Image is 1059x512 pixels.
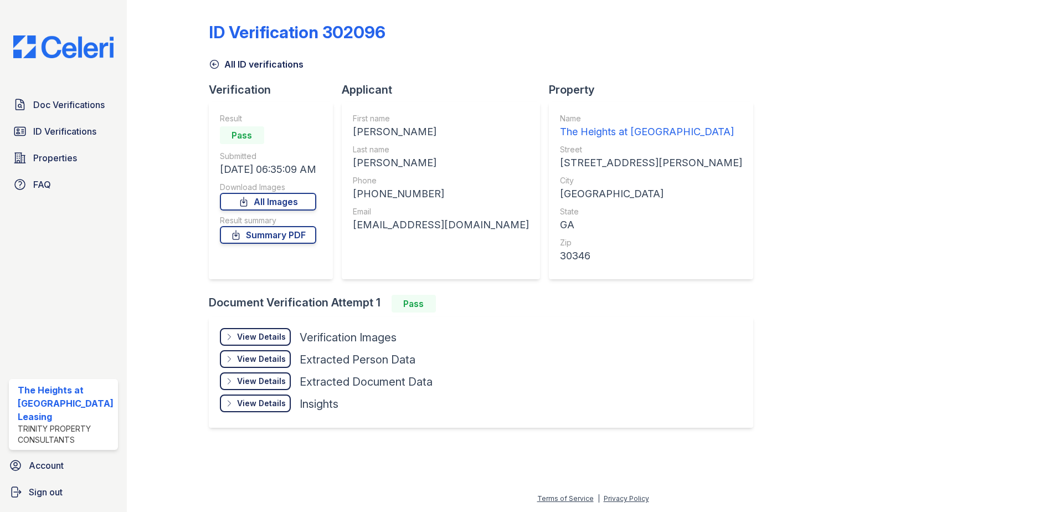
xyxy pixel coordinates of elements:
[560,124,742,140] div: The Heights at [GEOGRAPHIC_DATA]
[560,144,742,155] div: Street
[220,193,316,211] a: All Images
[560,217,742,233] div: GA
[4,481,122,503] a: Sign out
[353,186,529,202] div: [PHONE_NUMBER]
[560,248,742,264] div: 30346
[353,217,529,233] div: [EMAIL_ADDRESS][DOMAIN_NAME]
[300,330,397,345] div: Verification Images
[353,124,529,140] div: [PERSON_NAME]
[209,82,342,98] div: Verification
[220,182,316,193] div: Download Images
[342,82,549,98] div: Applicant
[220,215,316,226] div: Result summary
[560,113,742,140] a: Name The Heights at [GEOGRAPHIC_DATA]
[537,494,594,503] a: Terms of Service
[300,374,433,390] div: Extracted Document Data
[353,175,529,186] div: Phone
[209,58,304,71] a: All ID verifications
[220,162,316,177] div: [DATE] 06:35:09 AM
[560,155,742,171] div: [STREET_ADDRESS][PERSON_NAME]
[560,175,742,186] div: City
[29,459,64,472] span: Account
[33,98,105,111] span: Doc Verifications
[353,113,529,124] div: First name
[353,206,529,217] div: Email
[560,206,742,217] div: State
[9,147,118,169] a: Properties
[598,494,600,503] div: |
[560,186,742,202] div: [GEOGRAPHIC_DATA]
[220,126,264,144] div: Pass
[560,113,742,124] div: Name
[237,354,286,365] div: View Details
[9,94,118,116] a: Doc Verifications
[300,352,415,367] div: Extracted Person Data
[33,125,96,138] span: ID Verifications
[18,423,114,446] div: Trinity Property Consultants
[549,82,762,98] div: Property
[209,22,385,42] div: ID Verification 302096
[4,35,122,58] img: CE_Logo_Blue-a8612792a0a2168367f1c8372b55b34899dd931a85d93a1a3d3e32e68fde9ad4.png
[604,494,649,503] a: Privacy Policy
[300,396,338,412] div: Insights
[220,226,316,244] a: Summary PDF
[353,155,529,171] div: [PERSON_NAME]
[392,295,436,313] div: Pass
[29,485,63,499] span: Sign out
[237,376,286,387] div: View Details
[4,454,122,477] a: Account
[9,120,118,142] a: ID Verifications
[33,151,77,165] span: Properties
[209,295,762,313] div: Document Verification Attempt 1
[237,331,286,342] div: View Details
[353,144,529,155] div: Last name
[18,383,114,423] div: The Heights at [GEOGRAPHIC_DATA] Leasing
[9,173,118,196] a: FAQ
[220,113,316,124] div: Result
[237,398,286,409] div: View Details
[1012,468,1048,501] iframe: chat widget
[560,237,742,248] div: Zip
[220,151,316,162] div: Submitted
[33,178,51,191] span: FAQ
